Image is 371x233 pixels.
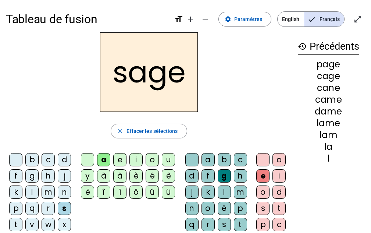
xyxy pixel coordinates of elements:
[174,15,183,24] mat-icon: format_size
[298,131,359,140] div: lam
[201,169,215,183] div: f
[129,186,143,199] div: ô
[25,153,39,166] div: b
[42,169,55,183] div: h
[298,84,359,92] div: cane
[146,186,159,199] div: û
[272,169,286,183] div: i
[146,169,159,183] div: é
[201,218,215,231] div: r
[298,72,359,81] div: cage
[81,169,94,183] div: y
[298,38,359,55] h3: Précédents
[298,142,359,151] div: la
[277,11,345,27] mat-button-toggle-group: Language selection
[162,186,175,199] div: ü
[42,186,55,199] div: m
[198,12,213,27] button: Diminuer la taille de la police
[225,16,231,22] mat-icon: settings
[183,12,198,27] button: Augmenter la taille de la police
[256,218,270,231] div: p
[298,154,359,163] div: l
[58,169,71,183] div: j
[234,186,247,199] div: m
[111,124,187,138] button: Effacer les sélections
[58,202,71,215] div: s
[6,7,168,31] h1: Tableau de fusion
[234,202,247,215] div: p
[129,153,143,166] div: i
[129,169,143,183] div: è
[298,107,359,116] div: dame
[256,169,270,183] div: e
[162,153,175,166] div: u
[113,153,126,166] div: e
[234,218,247,231] div: t
[201,202,215,215] div: o
[298,95,359,104] div: came
[97,153,110,166] div: a
[81,186,94,199] div: ë
[9,169,22,183] div: f
[113,169,126,183] div: â
[218,186,231,199] div: l
[201,15,210,24] mat-icon: remove
[218,169,231,183] div: g
[272,186,286,199] div: d
[113,186,126,199] div: ï
[272,218,286,231] div: c
[350,12,365,27] button: Entrer en plein écran
[42,218,55,231] div: w
[201,153,215,166] div: a
[25,169,39,183] div: g
[256,202,270,215] div: s
[117,128,124,134] mat-icon: close
[42,153,55,166] div: c
[218,218,231,231] div: s
[58,153,71,166] div: d
[298,42,307,51] mat-icon: history
[25,186,39,199] div: l
[298,60,359,69] div: page
[186,15,195,24] mat-icon: add
[9,218,22,231] div: t
[126,127,178,135] span: Effacer les sélections
[162,169,175,183] div: ê
[9,202,22,215] div: p
[218,12,271,27] button: Paramètres
[185,169,199,183] div: d
[185,186,199,199] div: j
[278,12,304,27] span: English
[97,186,110,199] div: î
[272,202,286,215] div: t
[218,202,231,215] div: é
[298,119,359,128] div: lame
[234,153,247,166] div: c
[146,153,159,166] div: o
[234,169,247,183] div: h
[25,218,39,231] div: v
[97,169,110,183] div: à
[185,202,199,215] div: n
[100,32,198,112] h2: sage
[256,186,270,199] div: o
[185,218,199,231] div: q
[201,186,215,199] div: k
[353,15,362,24] mat-icon: open_in_full
[9,186,22,199] div: k
[42,202,55,215] div: r
[25,202,39,215] div: q
[304,12,344,27] span: Français
[234,15,262,24] span: Paramètres
[58,186,71,199] div: n
[218,153,231,166] div: b
[58,218,71,231] div: x
[272,153,286,166] div: a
